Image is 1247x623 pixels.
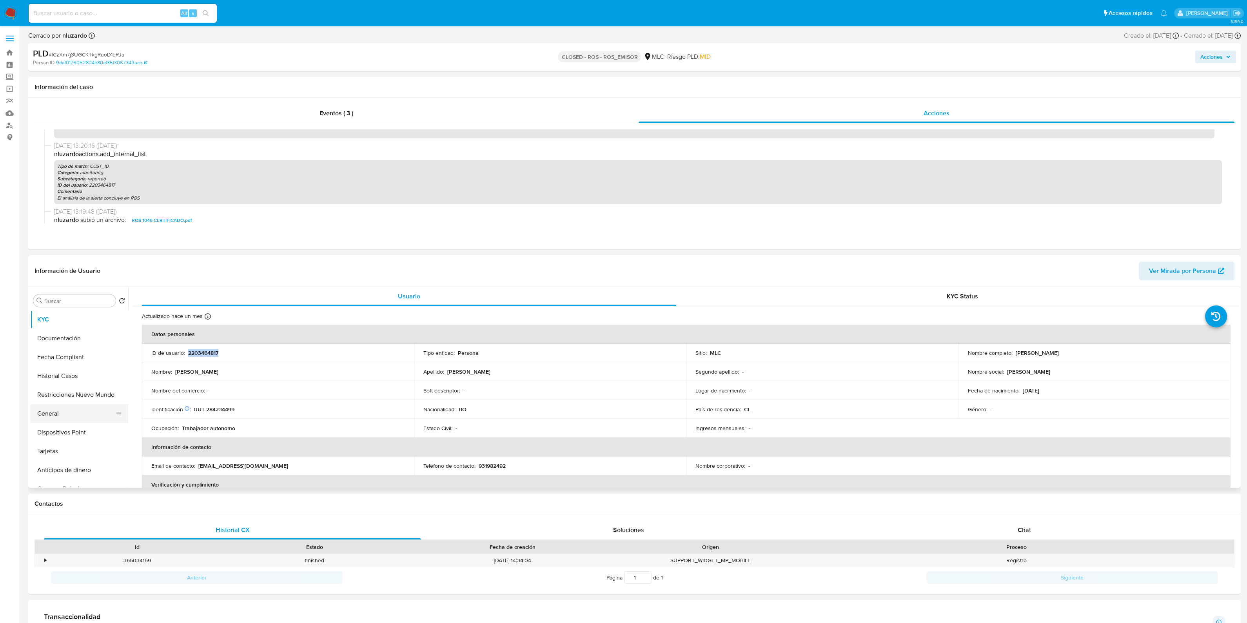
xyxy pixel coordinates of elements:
button: Dispositivos Point [30,423,128,442]
span: Acciones [924,109,949,118]
a: Notificaciones [1160,10,1167,16]
p: Nombre completo : [968,349,1013,356]
button: Documentación [30,329,128,348]
p: camilafernanda.paredessaldano@mercadolibre.cl [1186,9,1230,17]
p: - [208,387,210,394]
p: ID de usuario : [151,349,185,356]
p: [PERSON_NAME] [175,368,218,375]
div: Fecha de creación [408,543,616,551]
span: Acciones [1200,51,1223,63]
a: Salir [1233,9,1241,17]
p: - [748,462,750,469]
div: Id [54,543,220,551]
h1: Información del caso [34,83,1234,91]
span: Cerrado por [28,31,87,40]
p: Actualizado hace un mes [142,312,203,320]
h1: Información de Usuario [34,267,100,275]
button: Acciones [1195,51,1236,63]
p: 2203464817 [188,349,218,356]
p: [DATE] [1023,387,1039,394]
p: Tipo entidad : [423,349,455,356]
p: RUT 284234499 [194,406,234,413]
th: Verificación y cumplimiento [142,475,1231,494]
p: Ocupación : [151,425,179,432]
p: Ingresos mensuales : [695,425,746,432]
b: Person ID [33,59,54,66]
th: Datos personales [142,325,1231,343]
div: • [44,557,46,564]
span: Usuario [398,292,420,301]
th: Información de contacto [142,438,1231,456]
div: [DATE] 14:34:04 [403,554,622,567]
p: [EMAIL_ADDRESS][DOMAIN_NAME] [198,462,288,469]
button: search-icon [198,8,214,19]
span: Ver Mirada por Persona [1149,262,1216,280]
p: Sitio : [695,349,707,356]
span: MID [699,52,710,61]
div: Creado el: [DATE] [1124,31,1179,40]
button: Restricciones Nuevo Mundo [30,385,128,404]
p: [PERSON_NAME] [1016,349,1059,356]
p: CLOSED - ROS - ROS_EMISOR [558,51,641,62]
div: Proceso [804,543,1229,551]
p: - [456,425,457,432]
button: Cruces y Relaciones [30,480,128,498]
button: Historial Casos [30,367,128,385]
div: Estado [231,543,398,551]
p: Email de contacto : [151,462,195,469]
a: 9daf0176052804b80ef35f3067349acb [56,59,147,66]
p: Segundo apellido : [695,368,739,375]
b: PLD [33,47,49,60]
h1: Contactos [34,500,1234,508]
p: Género : [968,406,987,413]
span: 1 [661,574,663,581]
b: nluzardo [61,31,87,40]
p: Nombre : [151,368,172,375]
div: SUPPORT_WIDGET_MP_MOBILE [622,554,799,567]
p: - [463,387,465,394]
p: - [749,387,751,394]
p: [PERSON_NAME] [1007,368,1050,375]
p: - [749,425,750,432]
p: Nacionalidad : [423,406,456,413]
button: Fecha Compliant [30,348,128,367]
button: Ver Mirada por Persona [1139,262,1234,280]
p: - [991,406,992,413]
span: s [192,9,194,17]
p: Nombre social : [968,368,1004,375]
div: 365034159 [49,554,226,567]
div: MLC [644,53,664,61]
input: Buscar usuario o caso... [29,8,217,18]
button: Volver al orden por defecto [119,298,125,306]
p: Identificación : [151,406,191,413]
p: Persona [458,349,479,356]
span: Eventos ( 3 ) [319,109,353,118]
p: Soft descriptor : [423,387,460,394]
p: - [742,368,744,375]
p: CL [744,406,751,413]
button: Siguiente [926,571,1218,584]
p: Nombre corporativo : [695,462,745,469]
p: [PERSON_NAME] [447,368,490,375]
p: Trabajador autonomo [182,425,235,432]
span: - [1180,31,1182,40]
p: BO [459,406,466,413]
div: finished [226,554,403,567]
div: Origen [627,543,793,551]
button: General [30,404,122,423]
span: # lCzXm7j3UGCK4kgRuoD1qRJa [49,51,124,58]
button: Tarjetas [30,442,128,461]
span: Soluciones [613,525,644,534]
p: Apellido : [423,368,444,375]
p: Lugar de nacimiento : [695,387,746,394]
p: Estado Civil : [423,425,452,432]
span: Riesgo PLD: [667,53,710,61]
div: Cerrado el: [DATE] [1184,31,1241,40]
div: Registro [799,554,1234,567]
p: MLC [710,349,721,356]
button: Anticipos de dinero [30,461,128,480]
p: Nombre del comercio : [151,387,205,394]
span: KYC Status [947,292,978,301]
span: Página de [606,571,663,584]
span: Alt [181,9,187,17]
